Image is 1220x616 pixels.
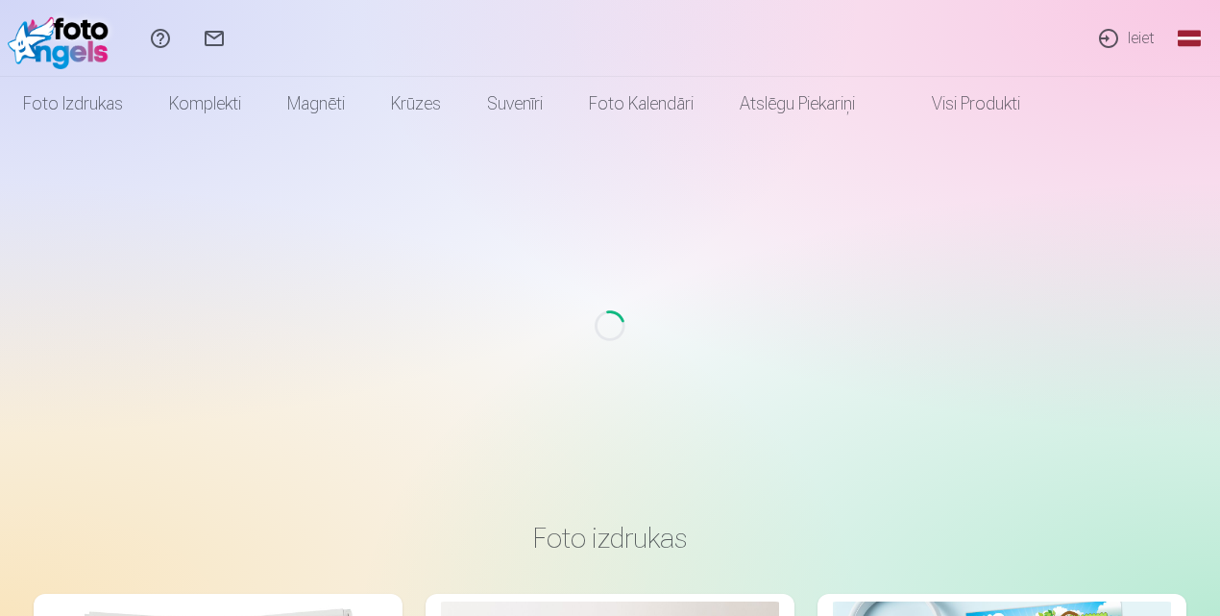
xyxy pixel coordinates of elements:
a: Magnēti [264,77,368,131]
a: Atslēgu piekariņi [717,77,878,131]
a: Foto kalendāri [566,77,717,131]
img: /v1 [8,8,118,69]
a: Krūzes [368,77,464,131]
a: Komplekti [146,77,264,131]
a: Suvenīri [464,77,566,131]
a: Visi produkti [878,77,1043,131]
h3: Foto izdrukas [49,521,1171,555]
